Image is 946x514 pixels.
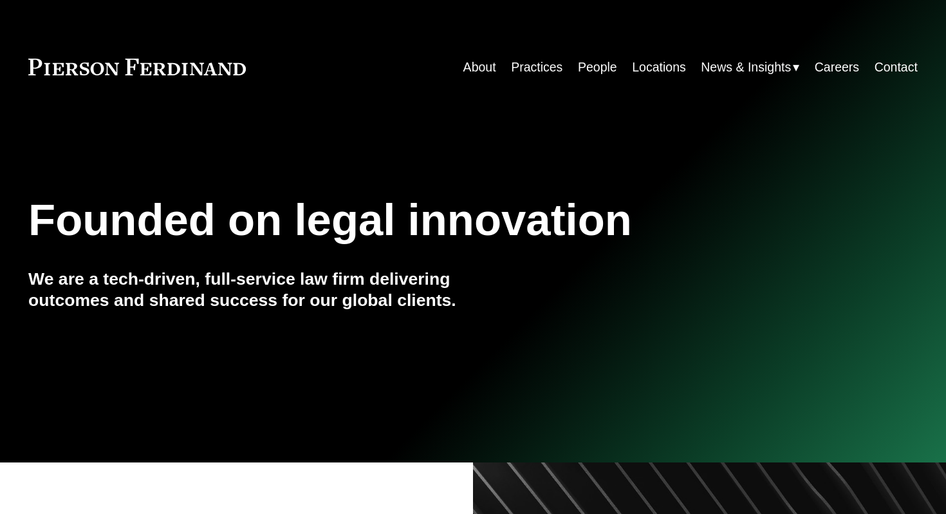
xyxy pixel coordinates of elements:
a: Locations [632,55,686,80]
a: People [578,55,617,80]
h4: We are a tech-driven, full-service law firm delivering outcomes and shared success for our global... [28,269,473,312]
a: folder dropdown [701,55,799,80]
a: Practices [511,55,562,80]
h1: Founded on legal innovation [28,195,770,246]
a: About [463,55,496,80]
a: Contact [875,55,918,80]
span: News & Insights [701,56,791,79]
a: Careers [815,55,859,80]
